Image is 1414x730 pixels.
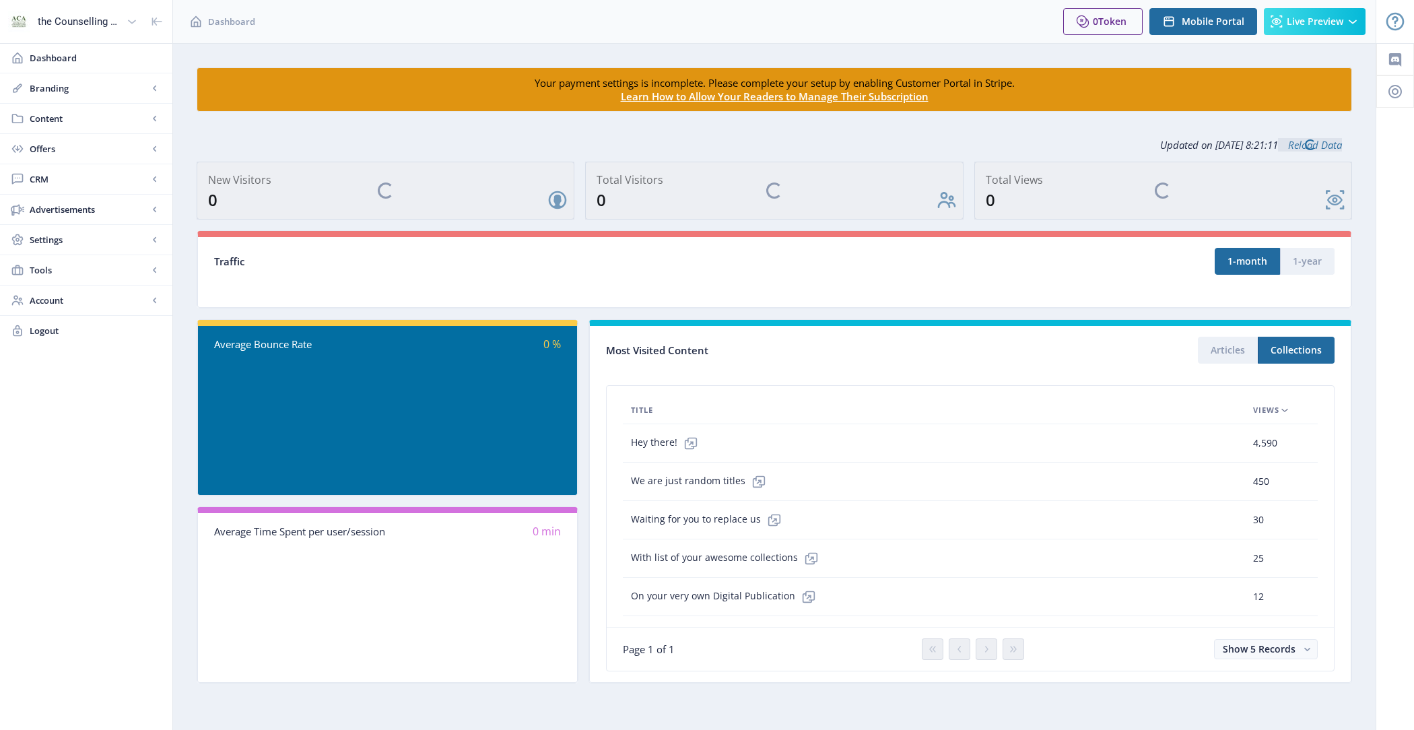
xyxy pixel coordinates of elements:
[1215,248,1280,275] button: 1-month
[38,7,121,36] div: the Counselling Australia Magazine
[1287,16,1343,27] span: Live Preview
[1280,248,1335,275] button: 1-year
[214,254,774,269] div: Traffic
[1198,337,1258,364] button: Articles
[30,324,162,337] span: Logout
[1149,8,1257,35] button: Mobile Portal
[1182,16,1244,27] span: Mobile Portal
[1258,337,1335,364] button: Collections
[631,506,788,533] span: Waiting for you to replace us
[1214,639,1318,659] button: Show 5 Records
[1223,642,1295,655] span: Show 5 Records
[388,524,562,539] div: 0 min
[30,172,148,186] span: CRM
[214,524,388,539] div: Average Time Spent per user/session
[1098,15,1126,28] span: Token
[631,545,825,572] span: With list of your awesome collections
[30,263,148,277] span: Tools
[623,642,675,656] span: Page 1 of 1
[1253,550,1264,566] span: 25
[8,11,30,32] img: properties.app_icon.jpeg
[606,340,970,361] div: Most Visited Content
[30,51,162,65] span: Dashboard
[631,430,704,457] span: Hey there!
[1063,8,1143,35] button: 0Token
[1253,473,1269,490] span: 450
[483,76,1065,103] div: Your payment settings is incomplete. Please complete your setup by enabling Customer Portal in St...
[631,402,653,418] span: Title
[30,294,148,307] span: Account
[543,337,561,352] span: 0 %
[1253,589,1264,605] span: 12
[30,112,148,125] span: Content
[30,203,148,216] span: Advertisements
[631,468,772,495] span: We are just random titles
[621,90,929,103] a: Learn How to Allow Your Readers to Manage Their Subscription
[1253,435,1277,451] span: 4,590
[30,233,148,246] span: Settings
[214,337,388,352] div: Average Bounce Rate
[197,128,1352,162] div: Updated on [DATE] 8:21:11
[1264,8,1366,35] button: Live Preview
[30,81,148,95] span: Branding
[1253,512,1264,528] span: 30
[631,583,822,610] span: On your very own Digital Publication
[1278,138,1342,152] a: Reload Data
[208,15,255,28] span: Dashboard
[1253,402,1279,418] span: Views
[30,142,148,156] span: Offers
